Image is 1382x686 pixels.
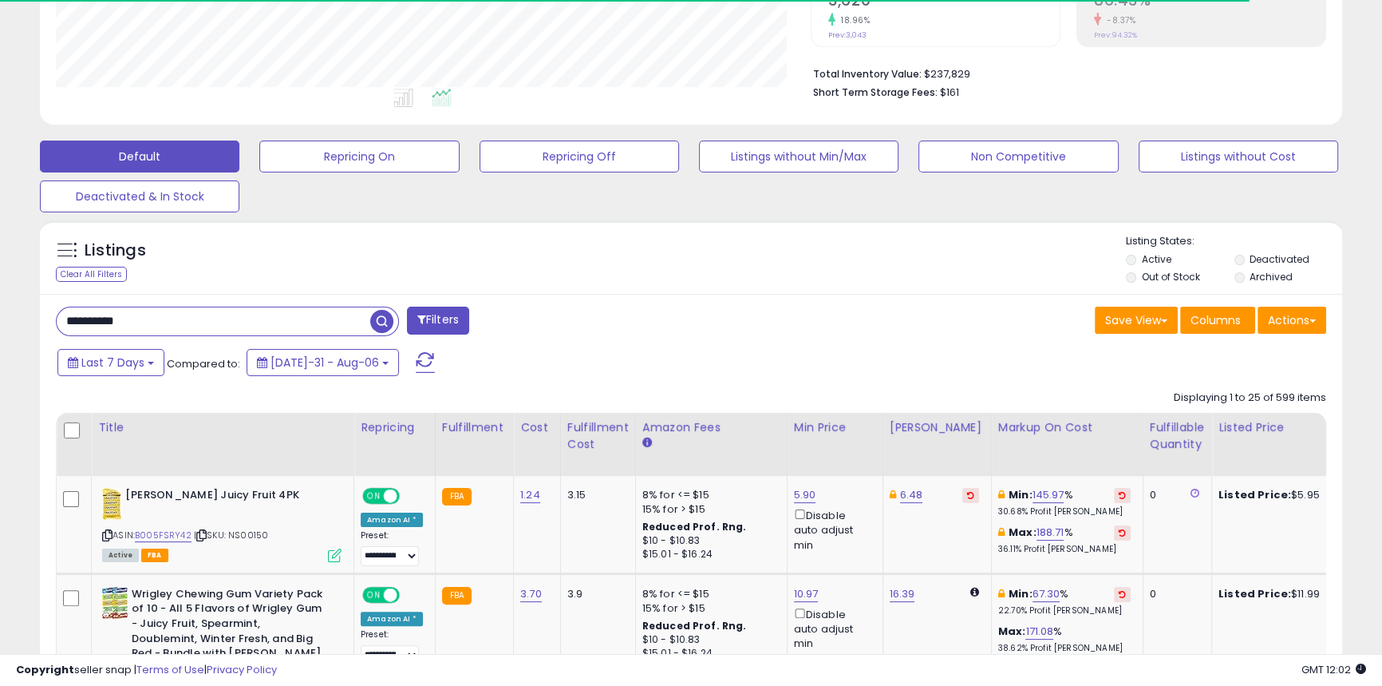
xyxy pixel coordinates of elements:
a: 16.39 [890,586,915,602]
button: Columns [1180,307,1255,334]
div: $10 - $10.83 [642,633,775,647]
a: 1.24 [520,487,540,503]
small: FBA [442,488,472,506]
span: ON [364,490,384,503]
li: $237,829 [813,63,1314,82]
a: 3.70 [520,586,542,602]
div: Disable auto adjust min [794,605,871,652]
div: Displaying 1 to 25 of 599 items [1174,391,1326,406]
div: Title [98,419,347,436]
b: Listed Price: [1218,487,1291,502]
button: Listings without Min/Max [699,141,898,172]
span: ON [364,588,384,601]
h5: Listings [85,240,146,262]
div: ASIN: [102,488,342,561]
a: 6.48 [900,487,923,503]
span: Last 7 Days [81,355,144,371]
div: % [998,525,1131,555]
a: 67.30 [1033,586,1060,602]
p: 36.11% Profit [PERSON_NAME] [998,544,1131,555]
label: Deactivated [1250,252,1309,266]
a: Privacy Policy [207,662,277,677]
b: Max: [998,624,1026,639]
label: Out of Stock [1141,270,1199,284]
span: 2025-08-14 12:02 GMT [1301,662,1366,677]
span: Compared to: [167,356,240,371]
button: Non Competitive [918,141,1118,172]
button: Listings without Cost [1139,141,1338,172]
a: 188.71 [1036,525,1064,541]
div: 0 [1150,488,1199,502]
b: Total Inventory Value: [813,67,922,81]
div: [PERSON_NAME] [890,419,985,436]
div: Markup on Cost [998,419,1136,436]
strong: Copyright [16,662,74,677]
a: 145.97 [1033,487,1064,503]
a: Terms of Use [136,662,204,677]
div: 15% for > $15 [642,601,775,616]
b: Reduced Prof. Rng. [642,520,747,533]
a: B005FSRY42 [135,529,192,542]
p: 22.70% Profit [PERSON_NAME] [998,605,1131,617]
div: Amazon AI * [361,513,423,527]
b: Max: [1009,525,1036,540]
div: Preset: [361,530,423,566]
a: 171.08 [1025,624,1053,640]
p: 30.68% Profit [PERSON_NAME] [998,506,1131,517]
button: Actions [1258,307,1326,334]
div: Cost [520,419,554,436]
small: -8.37% [1101,14,1135,26]
div: $15.01 - $16.24 [642,548,775,561]
div: Fulfillable Quantity [1150,419,1205,453]
div: % [998,625,1131,654]
div: 3.9 [567,587,623,601]
b: Min: [1009,586,1033,601]
div: Fulfillment Cost [567,419,629,453]
img: 51Xj6XwiM1L._SL40_.jpg [102,488,121,520]
img: 515py7U-cNL._SL40_.jpg [102,587,128,619]
b: Wrigley Chewing Gum Variety Pack of 10 - All 5 Flavors of Wrigley Gum - Juicy Fruit, Spearmint, D... [132,587,326,680]
div: 8% for <= $15 [642,587,775,601]
button: Last 7 Days [57,349,164,376]
div: 15% for > $15 [642,502,775,517]
small: FBA [442,587,472,605]
button: [DATE]-31 - Aug-06 [247,349,399,376]
div: % [998,488,1131,517]
div: Repricing [361,419,428,436]
div: Amazon Fees [642,419,780,436]
a: 10.97 [794,586,819,602]
span: OFF [397,490,423,503]
p: Listing States: [1126,234,1342,249]
b: Reduced Prof. Rng. [642,619,747,632]
div: 0 [1150,587,1199,601]
div: 3.15 [567,488,623,502]
span: All listings currently available for purchase on Amazon [102,549,139,562]
div: Preset: [361,629,423,665]
span: FBA [141,549,168,562]
div: $11.99 [1218,587,1351,601]
div: $5.95 [1218,488,1351,502]
div: Disable auto adjust min [794,506,871,553]
div: Min Price [794,419,876,436]
button: Repricing On [259,141,459,172]
div: Fulfillment [442,419,507,436]
label: Archived [1250,270,1293,284]
button: Default [40,141,239,172]
span: OFF [397,588,423,601]
small: Prev: 94.32% [1094,30,1137,40]
small: 18.96% [835,14,870,26]
div: Clear All Filters [56,267,127,282]
button: Repricing Off [480,141,679,172]
small: Amazon Fees. [642,436,652,450]
button: Deactivated & In Stock [40,180,239,212]
a: 5.90 [794,487,816,503]
b: Short Term Storage Fees: [813,85,938,99]
span: [DATE]-31 - Aug-06 [270,355,379,371]
div: seller snap | | [16,663,277,678]
th: The percentage added to the cost of goods (COGS) that forms the calculator for Min & Max prices. [991,413,1143,476]
span: $161 [940,85,959,100]
b: Min: [1009,487,1033,502]
span: | SKU: NS00150 [194,529,268,541]
div: $10 - $10.83 [642,534,775,548]
button: Filters [407,307,469,335]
